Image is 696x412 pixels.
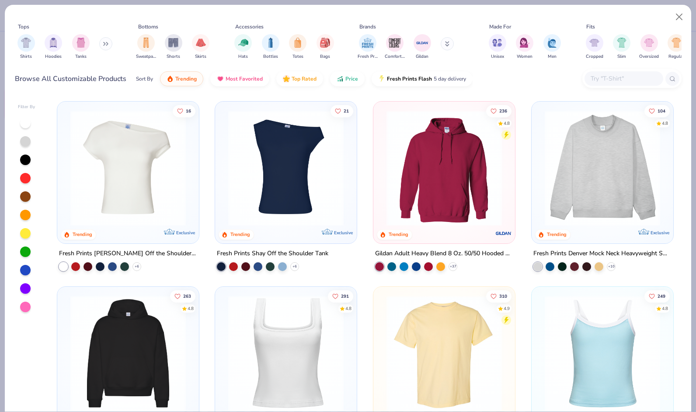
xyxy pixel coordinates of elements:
[320,53,330,60] span: Bags
[639,53,659,60] span: Oversized
[136,34,156,60] button: filter button
[165,34,182,60] div: filter for Shorts
[20,53,32,60] span: Shirts
[276,71,323,86] button: Top Rated
[639,34,659,60] div: filter for Oversized
[492,38,502,48] img: Unisex Image
[540,110,665,226] img: f5d85501-0dbb-4ee4-b115-c08fa3845d83
[658,109,665,113] span: 104
[543,34,561,60] div: filter for Men
[167,53,180,60] span: Shorts
[499,109,507,113] span: 236
[491,53,504,60] span: Unisex
[372,71,473,86] button: Fresh Prints Flash5 day delivery
[613,34,630,60] div: filter for Slim
[234,34,252,60] button: filter button
[175,75,197,82] span: Trending
[76,38,86,48] img: Tanks Image
[136,75,153,83] div: Sort By
[516,34,533,60] div: filter for Women
[662,120,668,127] div: 4.8
[639,34,659,60] button: filter button
[489,23,511,31] div: Made For
[292,75,317,82] span: Top Rated
[190,110,314,226] img: 89f4990a-e188-452c-92a7-dc547f941a57
[504,305,510,312] div: 4.9
[224,296,348,411] img: 94a2aa95-cd2b-4983-969b-ecd512716e9a
[450,264,456,269] span: + 37
[361,36,374,49] img: Fresh Prints Image
[167,75,174,82] img: trending.gif
[21,38,31,48] img: Shirts Image
[186,109,191,113] span: 16
[586,34,603,60] button: filter button
[17,34,35,60] div: filter for Shirts
[499,294,507,298] span: 310
[608,264,614,269] span: + 10
[328,290,354,302] button: Like
[387,75,432,82] span: Fresh Prints Flash
[72,34,90,60] div: filter for Tanks
[344,109,349,113] span: 21
[266,38,275,48] img: Bottles Image
[18,104,35,110] div: Filter By
[262,34,279,60] div: filter for Bottles
[617,38,626,48] img: Slim Image
[66,110,190,226] img: a1c94bf0-cbc2-4c5c-96ec-cab3b8502a7f
[345,75,358,82] span: Price
[346,305,352,312] div: 4.8
[292,264,297,269] span: + 6
[49,38,58,48] img: Hoodies Image
[136,53,156,60] span: Sweatpants
[589,38,599,48] img: Cropped Image
[235,23,264,31] div: Accessories
[226,75,263,82] span: Most Favorited
[590,74,657,84] input: Try "T-Shirt"
[489,34,506,60] div: filter for Unisex
[644,105,670,117] button: Like
[434,74,466,84] span: 5 day delivery
[234,34,252,60] div: filter for Hats
[66,296,190,411] img: 91acfc32-fd48-4d6b-bdad-a4c1a30ac3fc
[289,34,306,60] button: filter button
[262,34,279,60] button: filter button
[358,34,378,60] div: filter for Fresh Prints
[358,53,378,60] span: Fresh Prints
[358,34,378,60] button: filter button
[533,248,672,259] div: Fresh Prints Denver Mock Neck Heavyweight Sweatshirt
[543,34,561,60] button: filter button
[45,34,62,60] div: filter for Hoodies
[141,38,151,48] img: Sweatpants Image
[359,23,376,31] div: Brands
[586,34,603,60] div: filter for Cropped
[385,34,405,60] div: filter for Comfort Colors
[547,38,557,48] img: Men Image
[170,290,195,302] button: Like
[375,248,513,259] div: Gildan Adult Heavy Blend 8 Oz. 50/50 Hooded Sweatshirt
[416,53,428,60] span: Gildan
[540,296,665,411] img: a25d9891-da96-49f3-a35e-76288174bf3a
[160,71,203,86] button: Trending
[382,296,506,411] img: 029b8af0-80e6-406f-9fdc-fdf898547912
[190,296,314,411] img: d4a37e75-5f2b-4aef-9a6e-23330c63bbc0
[548,53,557,60] span: Men
[382,110,506,226] img: 01756b78-01f6-4cc6-8d8a-3c30c1a0c8ac
[320,38,330,48] img: Bags Image
[75,53,87,60] span: Tanks
[668,53,684,60] span: Regular
[217,248,328,259] div: Fresh Prints Shay Off the Shoulder Tank
[15,74,126,84] div: Browse All Customizable Products
[238,53,248,60] span: Hats
[388,36,401,49] img: Comfort Colors Image
[662,305,668,312] div: 4.8
[45,34,62,60] button: filter button
[341,294,349,298] span: 291
[192,34,209,60] div: filter for Skirts
[586,53,603,60] span: Cropped
[495,225,512,242] img: Gildan logo
[138,23,158,31] div: Bottoms
[293,38,303,48] img: Totes Image
[18,23,29,31] div: Tops
[486,105,512,117] button: Like
[520,38,530,48] img: Women Image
